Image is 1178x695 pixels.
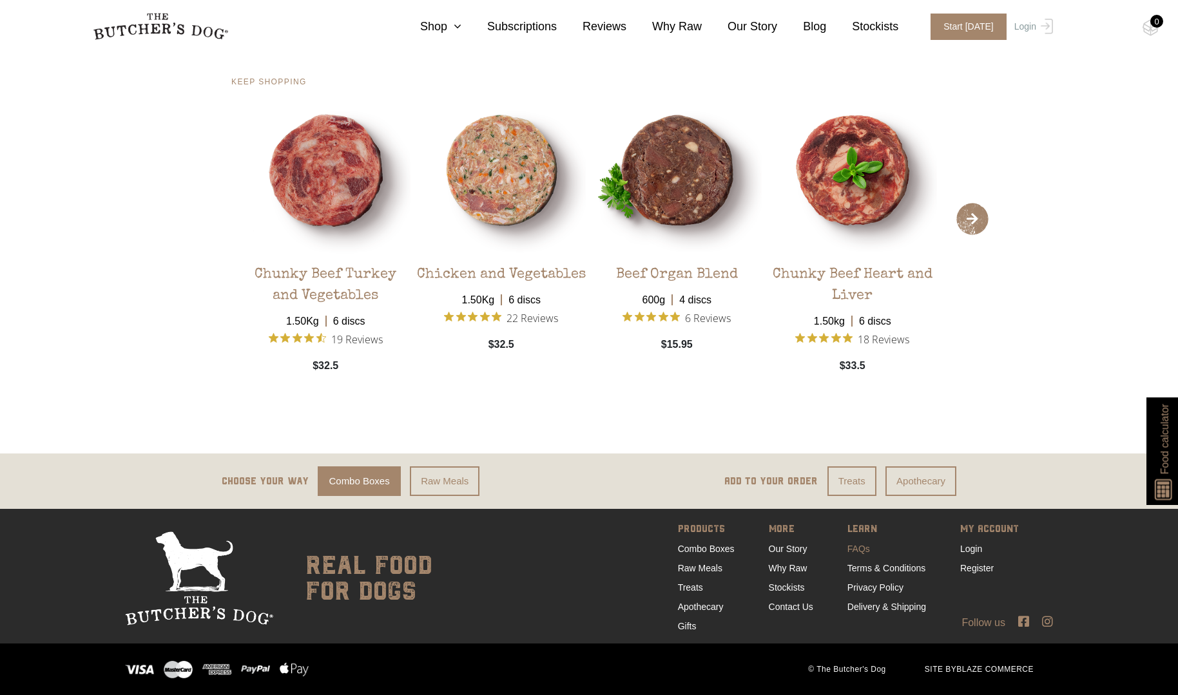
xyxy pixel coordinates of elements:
[623,308,731,327] button: Rated 5 out of 5 stars from 6 reviews. Jump to reviews.
[789,663,905,675] span: © The Butcher's Dog
[325,307,372,329] span: 6 discs
[960,544,982,554] a: Login
[417,86,586,255] img: TBD_Chicken-and-Veg-1.png
[847,582,903,593] a: Privacy Policy
[444,308,558,327] button: Rated 4.9 out of 5 stars from 22 reviews. Jump to reviews.
[807,307,851,329] span: 1.50kg
[769,563,807,573] a: Why Raw
[768,86,938,255] img: TBD_Chunky-Beef-Heart-Liver-1.png
[189,203,222,235] span: Previous
[847,521,926,539] span: LEARN
[931,14,1007,40] span: Start [DATE]
[313,358,338,374] span: $32.5
[847,602,926,612] a: Delivery & Shipping
[858,329,909,348] span: 18 Reviews
[461,18,557,35] a: Subscriptions
[769,602,813,612] a: Contact Us
[1157,404,1172,474] span: Food calculator
[507,308,558,327] span: 22 Reviews
[827,466,876,497] a: Treats
[678,602,724,612] a: Apothecary
[394,18,461,35] a: Shop
[885,466,956,497] a: Apothecary
[678,563,722,573] a: Raw Meals
[840,358,865,374] span: $33.5
[626,18,702,35] a: Why Raw
[488,337,514,352] span: $32.5
[960,521,1019,539] span: MY ACCOUNT
[417,255,586,286] div: Chicken and Vegetables
[678,621,697,631] a: Gifts
[847,563,925,573] a: Terms & Conditions
[241,86,410,255] img: TBD_Chunky-Beef-and-Turkey-1.png
[905,663,1053,675] span: SITE BY
[1011,14,1053,40] a: Login
[678,544,735,554] a: Combo Boxes
[769,582,805,593] a: Stockists
[592,86,762,255] img: TBD_Organ-Meat-1.png
[231,78,947,86] h4: KEEP SHOPPING
[847,544,870,554] a: FAQs
[616,255,738,286] div: Beef Organ Blend
[777,18,826,35] a: Blog
[795,329,909,348] button: Rated 4.9 out of 5 stars from 18 reviews. Jump to reviews.
[685,308,731,327] span: 6 Reviews
[331,329,383,348] span: 19 Reviews
[918,14,1011,40] a: Start [DATE]
[678,582,703,593] a: Treats
[501,286,547,308] span: 6 discs
[768,255,938,307] div: Chunky Beef Heart and Liver
[960,563,994,573] a: Register
[293,531,432,625] div: real food for dogs
[724,473,818,489] p: ADD TO YOUR ORDER
[851,307,898,329] span: 6 discs
[678,521,735,539] span: PRODUCTS
[1150,15,1163,28] div: 0
[956,203,989,235] span: Next
[956,665,1034,674] a: BLAZE COMMERCE
[318,466,400,497] a: Combo Boxes
[1143,19,1159,36] img: TBD_Cart-Empty.png
[455,286,501,308] span: 1.50Kg
[661,337,693,352] span: $15.95
[702,18,777,35] a: Our Story
[826,18,898,35] a: Stockists
[769,521,813,539] span: MORE
[222,473,309,489] p: Choose your way
[241,255,410,307] div: Chunky Beef Turkey and Vegetables
[410,466,479,497] a: Raw Meals
[671,286,718,308] span: 4 discs
[557,18,626,35] a: Reviews
[769,544,807,554] a: Our Story
[636,286,672,308] span: 600g
[73,615,1105,631] div: Follow us
[280,307,325,329] span: 1.50Kg
[269,329,383,348] button: Rated 4.7 out of 5 stars from 19 reviews. Jump to reviews.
